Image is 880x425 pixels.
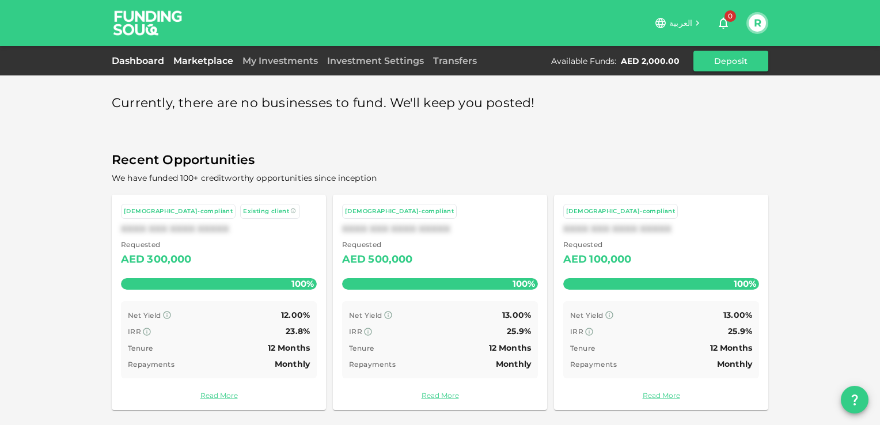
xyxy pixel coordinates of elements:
[124,207,233,217] div: [DEMOGRAPHIC_DATA]-compliant
[121,390,317,401] a: Read More
[731,275,759,292] span: 100%
[286,326,310,336] span: 23.8%
[342,239,413,251] span: Requested
[723,310,752,320] span: 13.00%
[570,311,604,320] span: Net Yield
[712,12,735,35] button: 0
[428,55,481,66] a: Transfers
[507,326,531,336] span: 25.9%
[621,55,680,67] div: AED 2,000.00
[570,360,617,369] span: Repayments
[841,386,868,413] button: question
[121,239,192,251] span: Requested
[243,207,289,215] span: Existing client
[112,55,169,66] a: Dashboard
[128,327,141,336] span: IRR
[710,343,752,353] span: 12 Months
[169,55,238,66] a: Marketplace
[128,360,175,369] span: Repayments
[349,311,382,320] span: Net Yield
[289,275,317,292] span: 100%
[563,390,759,401] a: Read More
[693,51,768,71] button: Deposit
[725,10,736,22] span: 0
[589,251,631,269] div: 100,000
[489,343,531,353] span: 12 Months
[112,173,377,183] span: We have funded 100+ creditworthy opportunities since inception
[323,55,428,66] a: Investment Settings
[570,327,583,336] span: IRR
[502,310,531,320] span: 13.00%
[728,326,752,336] span: 25.9%
[554,195,768,410] a: [DEMOGRAPHIC_DATA]-compliantXXXX XXX XXXX XXXXX Requested AED100,000100% Net Yield 13.00% IRR 25....
[333,195,547,410] a: [DEMOGRAPHIC_DATA]-compliantXXXX XXX XXXX XXXXX Requested AED500,000100% Net Yield 13.00% IRR 25....
[342,251,366,269] div: AED
[275,359,310,369] span: Monthly
[563,251,587,269] div: AED
[238,55,323,66] a: My Investments
[349,344,374,352] span: Tenure
[563,239,632,251] span: Requested
[368,251,412,269] div: 500,000
[112,149,768,172] span: Recent Opportunities
[281,310,310,320] span: 12.00%
[563,223,759,234] div: XXXX XXX XXXX XXXXX
[342,390,538,401] a: Read More
[268,343,310,353] span: 12 Months
[121,251,145,269] div: AED
[112,92,535,115] span: Currently, there are no businesses to fund. We'll keep you posted!
[510,275,538,292] span: 100%
[342,223,538,234] div: XXXX XXX XXXX XXXXX
[112,195,326,410] a: [DEMOGRAPHIC_DATA]-compliant Existing clientXXXX XXX XXXX XXXXX Requested AED300,000100% Net Yiel...
[128,344,153,352] span: Tenure
[566,207,675,217] div: [DEMOGRAPHIC_DATA]-compliant
[121,223,317,234] div: XXXX XXX XXXX XXXXX
[147,251,191,269] div: 300,000
[349,327,362,336] span: IRR
[128,311,161,320] span: Net Yield
[570,344,595,352] span: Tenure
[496,359,531,369] span: Monthly
[349,360,396,369] span: Repayments
[669,18,692,28] span: العربية
[717,359,752,369] span: Monthly
[551,55,616,67] div: Available Funds :
[345,207,454,217] div: [DEMOGRAPHIC_DATA]-compliant
[749,14,766,32] button: R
